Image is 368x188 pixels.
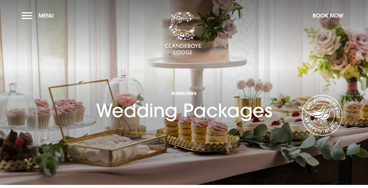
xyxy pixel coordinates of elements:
button: Book Now [309,9,346,22]
span: Menu [38,12,54,19]
button: Menu [22,9,57,22]
h1: Wedding Packages [96,67,272,121]
img: Clandeboye Lodge [164,12,201,55]
span: Weddings [96,90,272,96]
